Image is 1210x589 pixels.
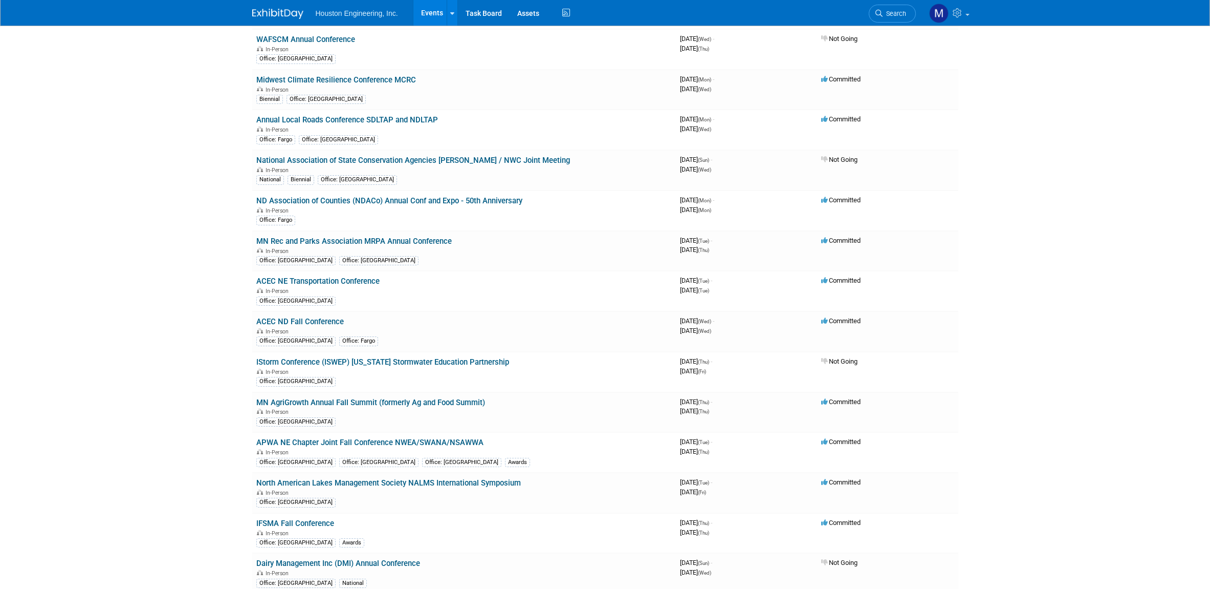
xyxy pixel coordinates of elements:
div: National [256,175,284,184]
span: In-Person [266,369,292,375]
span: (Thu) [698,359,709,365]
span: In-Person [266,248,292,255]
img: In-Person Event [257,409,263,414]
span: [DATE] [680,317,714,325]
div: Office: [GEOGRAPHIC_DATA] [256,498,336,507]
img: In-Person Event [257,207,263,213]
img: In-Person Event [257,328,263,333]
span: [DATE] [680,246,709,254]
span: In-Person [266,167,292,174]
div: Office: [GEOGRAPHIC_DATA] [339,458,419,467]
span: [DATE] [680,85,711,93]
span: Committed [821,438,861,446]
span: [DATE] [680,398,712,406]
span: In-Person [266,328,292,335]
div: Office: Fargo [339,336,378,346]
span: (Mon) [698,198,711,203]
div: Office: [GEOGRAPHIC_DATA] [318,175,397,184]
span: In-Person [266,490,292,496]
span: (Tue) [698,288,709,293]
span: Committed [821,478,861,486]
span: (Fri) [698,369,706,374]
span: Not Going [821,35,857,43]
img: ExhibitDay [252,9,303,19]
span: Not Going [821,559,857,566]
span: (Wed) [698,328,711,334]
span: In-Person [266,288,292,294]
a: IFSMA Fall Conference [256,519,334,528]
div: Office: [GEOGRAPHIC_DATA] [256,417,336,427]
img: In-Person Event [257,46,263,51]
img: In-Person Event [257,570,263,575]
span: [DATE] [680,367,706,375]
a: North American Lakes Management Society NALMS International Symposium [256,478,521,488]
span: (Thu) [698,46,709,52]
span: (Mon) [698,77,711,82]
span: (Tue) [698,439,709,445]
span: [DATE] [680,357,712,365]
span: [DATE] [680,196,714,204]
span: Committed [821,115,861,123]
span: In-Person [266,207,292,214]
span: [DATE] [680,156,712,163]
a: Search [869,5,916,23]
img: In-Person Event [257,288,263,293]
a: IStorm Conference (ISWEP) [US_STATE] Stormwater Education Partnership [256,357,509,367]
span: [DATE] [680,488,706,496]
div: National [339,579,367,588]
span: Houston Engineering, Inc. [316,9,398,17]
a: APWA NE Chapter Joint Fall Conference NWEA/SWANA/NSAWWA [256,438,483,447]
span: [DATE] [680,35,714,43]
span: (Sun) [698,560,709,566]
span: [DATE] [680,519,712,527]
div: Office: [GEOGRAPHIC_DATA] [256,256,336,265]
div: Biennial [256,95,283,104]
a: Annual Local Roads Conference SDLTAP and NDLTAP [256,115,438,124]
span: [DATE] [680,277,712,284]
div: Office: [GEOGRAPHIC_DATA] [287,95,366,104]
span: - [711,398,712,406]
span: Search [883,10,906,17]
span: [DATE] [680,45,709,52]
div: Biennial [288,175,314,184]
img: In-Person Event [257,87,263,92]
span: In-Person [266,409,292,415]
div: Office: [GEOGRAPHIC_DATA] [256,297,336,306]
span: In-Person [266,449,292,456]
span: Not Going [821,156,857,163]
span: [DATE] [680,327,711,334]
span: Committed [821,317,861,325]
span: Committed [821,398,861,406]
img: In-Person Event [257,530,263,535]
span: [DATE] [680,165,711,173]
div: Office: [GEOGRAPHIC_DATA] [256,458,336,467]
span: - [711,519,712,527]
div: Office: Fargo [256,216,295,225]
a: MN Rec and Parks Association MRPA Annual Conference [256,237,452,246]
img: In-Person Event [257,449,263,454]
span: [DATE] [680,75,714,83]
span: - [713,115,714,123]
span: [DATE] [680,438,712,446]
span: In-Person [266,570,292,577]
span: [DATE] [680,286,709,294]
span: In-Person [266,127,292,133]
a: WAFSCM Annual Conference [256,35,355,44]
img: Matt Thompson [929,4,949,23]
div: Office: [GEOGRAPHIC_DATA] [422,458,501,467]
span: (Thu) [698,399,709,405]
span: [DATE] [680,559,712,566]
span: Committed [821,519,861,527]
a: ND Association of Counties (NDACo) Annual Conf and Expo - 50th Anniversary [256,196,522,205]
span: (Thu) [698,520,709,526]
span: [DATE] [680,125,711,133]
span: - [711,156,712,163]
img: In-Person Event [257,167,263,172]
span: [DATE] [680,529,709,536]
span: Committed [821,237,861,244]
span: - [711,478,712,486]
div: Office: [GEOGRAPHIC_DATA] [256,54,336,64]
div: Office: [GEOGRAPHIC_DATA] [256,336,336,346]
span: In-Person [266,530,292,537]
span: [DATE] [680,448,709,455]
